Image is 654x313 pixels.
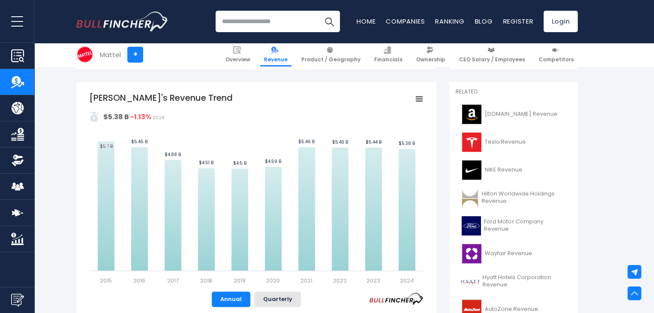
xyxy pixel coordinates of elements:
[456,242,571,265] a: Wayfair Revenue
[461,132,482,152] img: TSLA logo
[370,43,406,66] a: Financials
[456,186,571,210] a: Hilton Worldwide Holdings Revenue
[456,270,571,293] a: Hyatt Hotels Corporation Revenue
[265,158,281,165] text: $4.59 B
[461,216,481,235] img: F logo
[333,277,347,285] text: 2022
[153,114,164,121] span: 2024
[461,244,482,263] img: W logo
[416,56,445,63] span: Ownership
[399,140,415,147] text: $5.38 B
[266,277,280,285] text: 2020
[366,277,380,285] text: 2023
[89,92,233,104] tspan: [PERSON_NAME]'s Revenue Trend
[301,56,360,63] span: Product / Geography
[386,17,425,26] a: Companies
[503,17,533,26] a: Register
[461,160,482,180] img: NKE logo
[255,292,301,307] button: Quarterly
[332,139,348,145] text: $5.43 B
[100,277,112,285] text: 2015
[103,112,129,122] strong: $5.38 B
[300,277,312,285] text: 2021
[456,102,571,126] a: [DOMAIN_NAME] Revenue
[76,12,168,31] a: Go to homepage
[225,56,250,63] span: Overview
[131,138,147,145] text: $5.45 B
[456,158,571,182] a: NIKE Revenue
[76,12,169,31] img: Bullfincher logo
[297,43,364,66] a: Product / Geography
[89,92,423,285] svg: Mattel's Revenue Trend
[260,43,291,66] a: Revenue
[200,277,212,285] text: 2018
[459,56,525,63] span: CEO Salary / Employees
[455,43,529,66] a: CEO Salary / Employees
[474,17,492,26] a: Blog
[435,17,464,26] a: Ranking
[535,43,578,66] a: Competitors
[543,11,578,32] a: Login
[374,56,402,63] span: Financials
[456,88,571,96] p: Related
[234,277,246,285] text: 2019
[77,46,93,63] img: MAT logo
[366,139,381,145] text: $5.44 B
[539,56,574,63] span: Competitors
[167,277,179,285] text: 2017
[233,160,246,166] text: $4.5 B
[357,17,375,26] a: Home
[100,50,121,60] div: Mattel
[461,188,479,208] img: HLT logo
[456,214,571,238] a: Ford Motor Company Revenue
[264,56,288,63] span: Revenue
[127,47,143,63] a: +
[212,292,250,307] button: Annual
[130,112,151,122] strong: -1.13%
[318,11,340,32] button: Search
[133,277,145,285] text: 2016
[100,143,113,150] text: $5.7 B
[89,111,99,122] img: addasd
[412,43,449,66] a: Ownership
[461,272,480,291] img: H logo
[461,105,482,124] img: AMZN logo
[298,138,315,145] text: $5.46 B
[165,151,181,158] text: $4.88 B
[456,130,571,154] a: Tesla Revenue
[400,277,414,285] text: 2024
[199,160,213,166] text: $4.51 B
[11,154,24,167] img: Ownership
[222,43,254,66] a: Overview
